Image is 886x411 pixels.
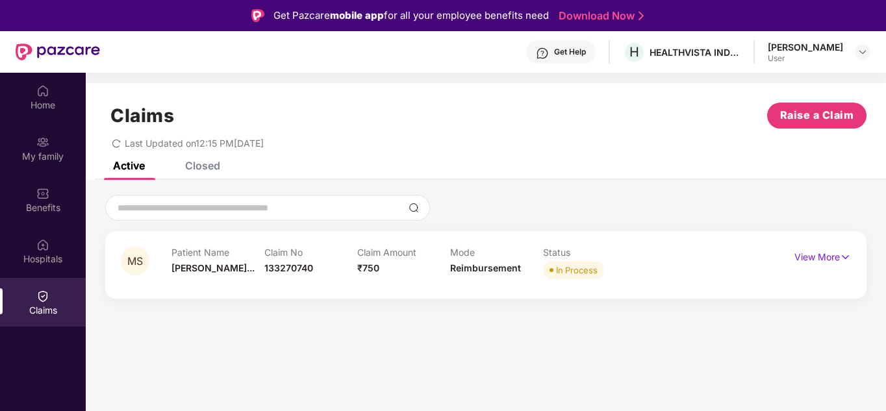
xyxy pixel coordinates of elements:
[409,203,419,213] img: svg+xml;base64,PHN2ZyBpZD0iU2VhcmNoLTMyeDMyIiB4bWxucz0iaHR0cDovL3d3dy53My5vcmcvMjAwMC9zdmciIHdpZH...
[768,41,843,53] div: [PERSON_NAME]
[357,247,450,258] p: Claim Amount
[36,187,49,200] img: svg+xml;base64,PHN2ZyBpZD0iQmVuZWZpdHMiIHhtbG5zPSJodHRwOi8vd3d3LnczLm9yZy8yMDAwL3N2ZyIgd2lkdGg9Ij...
[171,262,255,273] span: [PERSON_NAME]...
[450,247,543,258] p: Mode
[357,262,379,273] span: ₹750
[639,9,644,23] img: Stroke
[767,103,867,129] button: Raise a Claim
[36,238,49,251] img: svg+xml;base64,PHN2ZyBpZD0iSG9zcGl0YWxzIiB4bWxucz0iaHR0cDovL3d3dy53My5vcmcvMjAwMC9zdmciIHdpZHRoPS...
[127,256,143,267] span: MS
[36,290,49,303] img: svg+xml;base64,PHN2ZyBpZD0iQ2xhaW0iIHhtbG5zPSJodHRwOi8vd3d3LnczLm9yZy8yMDAwL3N2ZyIgd2lkdGg9IjIwIi...
[629,44,639,60] span: H
[264,247,357,258] p: Claim No
[251,9,264,22] img: Logo
[794,247,851,264] p: View More
[840,250,851,264] img: svg+xml;base64,PHN2ZyB4bWxucz0iaHR0cDovL3d3dy53My5vcmcvMjAwMC9zdmciIHdpZHRoPSIxNyIgaGVpZ2h0PSIxNy...
[450,262,521,273] span: Reimbursement
[36,84,49,97] img: svg+xml;base64,PHN2ZyBpZD0iSG9tZSIgeG1sbnM9Imh0dHA6Ly93d3cudzMub3JnLzIwMDAvc3ZnIiB3aWR0aD0iMjAiIG...
[768,53,843,64] div: User
[36,136,49,149] img: svg+xml;base64,PHN2ZyB3aWR0aD0iMjAiIGhlaWdodD0iMjAiIHZpZXdCb3g9IjAgMCAyMCAyMCIgZmlsbD0ibm9uZSIgeG...
[543,247,636,258] p: Status
[556,264,598,277] div: In Process
[113,159,145,172] div: Active
[16,44,100,60] img: New Pazcare Logo
[112,138,121,149] span: redo
[264,262,313,273] span: 133270740
[273,8,549,23] div: Get Pazcare for all your employee benefits need
[650,46,740,58] div: HEALTHVISTA INDIA LIMITED
[554,47,586,57] div: Get Help
[185,159,220,172] div: Closed
[536,47,549,60] img: svg+xml;base64,PHN2ZyBpZD0iSGVscC0zMngzMiIgeG1sbnM9Imh0dHA6Ly93d3cudzMub3JnLzIwMDAvc3ZnIiB3aWR0aD...
[780,107,854,123] span: Raise a Claim
[559,9,640,23] a: Download Now
[857,47,868,57] img: svg+xml;base64,PHN2ZyBpZD0iRHJvcGRvd24tMzJ4MzIiIHhtbG5zPSJodHRwOi8vd3d3LnczLm9yZy8yMDAwL3N2ZyIgd2...
[330,9,384,21] strong: mobile app
[171,247,264,258] p: Patient Name
[110,105,174,127] h1: Claims
[125,138,264,149] span: Last Updated on 12:15 PM[DATE]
